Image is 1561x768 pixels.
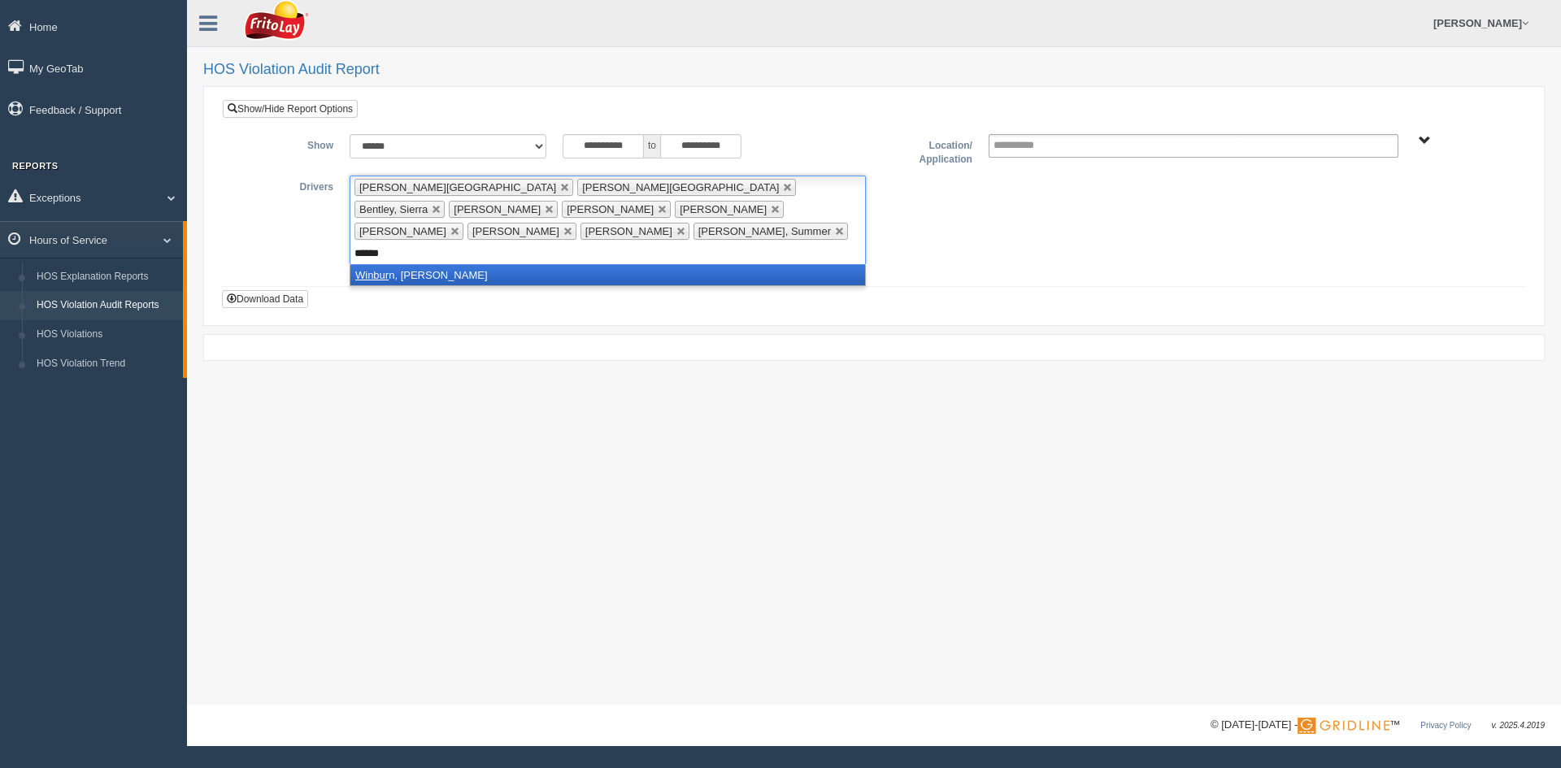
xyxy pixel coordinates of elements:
[567,203,654,215] span: [PERSON_NAME]
[29,291,183,320] a: HOS Violation Audit Reports
[644,134,660,158] span: to
[1420,721,1471,730] a: Privacy Policy
[472,225,559,237] span: [PERSON_NAME]
[1492,721,1545,730] span: v. 2025.4.2019
[223,100,358,118] a: Show/Hide Report Options
[235,134,341,154] label: Show
[585,225,672,237] span: [PERSON_NAME]
[698,225,831,237] span: [PERSON_NAME], Summer
[29,320,183,349] a: HOS Violations
[222,290,308,308] button: Download Data
[582,181,779,193] span: [PERSON_NAME][GEOGRAPHIC_DATA]
[359,225,446,237] span: [PERSON_NAME]
[1211,717,1545,734] div: © [DATE]-[DATE] - ™
[1298,718,1389,734] img: Gridline
[874,134,981,167] label: Location/ Application
[350,265,865,285] li: n, [PERSON_NAME]
[680,203,767,215] span: [PERSON_NAME]
[355,269,389,281] em: Winbur
[235,176,341,195] label: Drivers
[29,349,183,379] a: HOS Violation Trend
[29,263,183,292] a: HOS Explanation Reports
[359,203,428,215] span: Bentley, Sierra
[203,62,1545,78] h2: HOS Violation Audit Report
[454,203,541,215] span: [PERSON_NAME]
[359,181,556,193] span: [PERSON_NAME][GEOGRAPHIC_DATA]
